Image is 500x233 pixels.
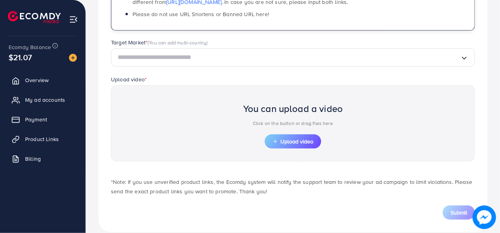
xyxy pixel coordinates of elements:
span: Product Links [25,135,59,143]
p: Click on the button or drag files here [243,119,343,128]
input: Search for option [118,51,460,64]
a: Overview [6,72,80,88]
a: My ad accounts [6,92,80,108]
a: Billing [6,151,80,167]
label: Upload video [111,75,147,83]
span: Submit [451,209,467,216]
span: Upload video [273,139,313,144]
span: $21.07 [9,51,32,63]
span: Payment [25,116,47,123]
img: menu [69,15,78,24]
button: Submit [443,205,475,220]
img: logo [8,11,61,23]
img: image [69,54,77,62]
span: My ad accounts [25,96,65,104]
span: Billing [25,155,41,163]
label: Target Market [111,39,208,46]
div: Search for option [111,48,475,67]
p: *Note: If you use unverified product links, the Ecomdy system will notify the support team to rev... [111,177,475,196]
h2: You can upload a video [243,103,343,114]
span: Overview [25,76,49,84]
button: Upload video [265,134,321,149]
img: image [473,205,496,229]
a: Payment [6,112,80,127]
a: Product Links [6,131,80,147]
span: Please do not use URL Shortens or Banned URL here! [133,10,269,18]
span: (You can add multi-country) [147,39,207,46]
span: Ecomdy Balance [9,43,51,51]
